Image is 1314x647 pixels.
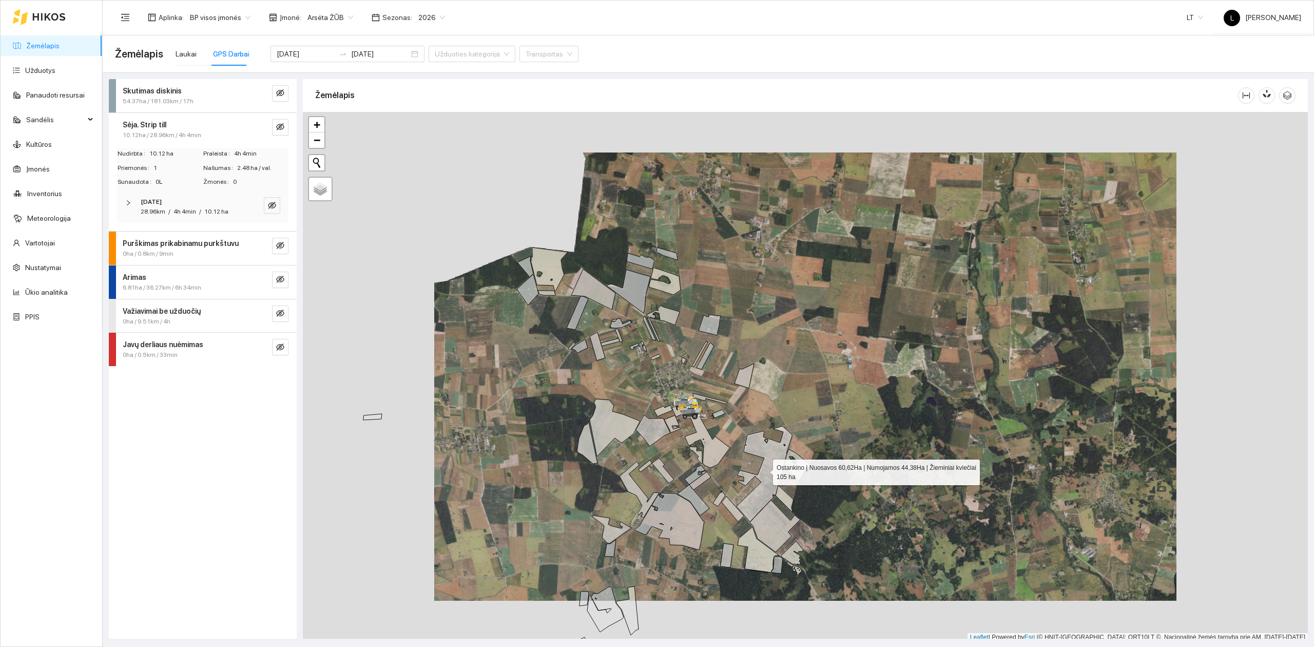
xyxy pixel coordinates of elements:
button: eye-invisible [264,197,280,214]
span: 10.12 ha [149,149,202,159]
span: 10.12 ha [204,208,228,215]
span: column-width [1239,91,1254,100]
button: eye-invisible [272,238,288,254]
div: Skutimas diskinis54.37ha / 181.03km / 17heye-invisible [109,79,297,112]
strong: Javų derliaus nuėmimas [123,340,203,349]
button: eye-invisible [272,339,288,355]
span: BP visos įmonės [190,10,250,25]
span: / [199,208,201,215]
span: swap-right [339,50,347,58]
a: Vartotojai [25,239,55,247]
span: right [125,200,131,206]
a: Layers [309,178,332,200]
input: Pradžios data [277,48,335,60]
strong: Važiavimai be užduočių [123,307,201,315]
button: eye-invisible [272,85,288,102]
span: Sezonas : [382,12,412,23]
span: 2026 [418,10,445,25]
strong: Skutimas diskinis [123,87,182,95]
span: menu-fold [121,13,130,22]
button: eye-invisible [272,119,288,136]
span: Žemėlapis [115,46,163,62]
div: | Powered by © HNIT-[GEOGRAPHIC_DATA]; ORT10LT ©, Nacionalinė žemės tarnyba prie AM, [DATE]-[DATE] [968,633,1308,642]
span: 4h 4min [173,208,196,215]
strong: Purškimas prikabinamu purkštuvu [123,239,239,248]
span: Sandėlis [26,109,85,130]
span: LT [1187,10,1203,25]
span: Nudirbta [118,149,149,159]
span: − [314,134,320,146]
div: Važiavimai be užduočių0ha / 9.51km / 4heye-invisible [109,299,297,333]
span: Našumas [203,163,237,173]
span: eye-invisible [276,241,284,251]
span: Arsėta ŽŪB [307,10,353,25]
a: Leaflet [970,634,989,641]
a: Zoom out [309,132,324,148]
button: eye-invisible [272,306,288,322]
div: [DATE]28.96km/4h 4min/10.12 haeye-invisible [117,191,288,223]
span: 4h 4min [234,149,288,159]
span: 0ha / 0.5km / 33min [123,350,178,360]
span: 0 [233,177,288,187]
a: Inventorius [27,189,62,198]
a: Meteorologija [27,214,71,222]
div: Purškimas prikabinamu purkštuvu0ha / 0.8km / 9mineye-invisible [109,232,297,265]
div: GPS Darbai [213,48,249,60]
span: Praleista [203,149,234,159]
span: to [339,50,347,58]
a: Kultūros [26,140,52,148]
div: Laukai [176,48,197,60]
span: / [168,208,170,215]
span: [PERSON_NAME] [1224,13,1301,22]
a: Ūkio analitika [25,288,68,296]
span: L [1230,10,1234,26]
a: Žemėlapis [26,42,60,50]
span: eye-invisible [268,201,276,211]
span: 54.37ha / 181.03km / 17h [123,97,194,106]
span: calendar [372,13,380,22]
a: Zoom in [309,117,324,132]
a: Esri [1025,634,1035,641]
div: Žemėlapis [315,81,1238,110]
span: eye-invisible [276,123,284,132]
span: eye-invisible [276,275,284,285]
span: 6.81ha / 36.27km / 6h 34min [123,283,201,293]
span: 10.12ha / 28.96km / 4h 4min [123,130,201,140]
button: Initiate a new search [309,155,324,170]
span: 1 [153,163,202,173]
input: Pabaigos data [351,48,409,60]
span: Aplinka : [159,12,184,23]
a: PPIS [25,313,40,321]
span: Priemonės [118,163,153,173]
span: 0L [156,177,202,187]
a: Panaudoti resursai [26,91,85,99]
span: layout [148,13,156,22]
span: shop [269,13,277,22]
a: Užduotys [25,66,55,74]
span: 0ha / 0.8km / 9min [123,249,173,259]
span: eye-invisible [276,89,284,99]
div: Arimas6.81ha / 36.27km / 6h 34mineye-invisible [109,265,297,299]
span: Sunaudota [118,177,156,187]
span: Įmonė : [280,12,301,23]
span: eye-invisible [276,343,284,353]
span: 2.48 ha / val. [237,163,288,173]
strong: Arimas [123,273,146,281]
a: Nustatymai [25,263,61,272]
strong: [DATE] [141,198,162,205]
span: Žmonės [203,177,233,187]
button: column-width [1238,87,1254,104]
span: 0ha / 9.51km / 4h [123,317,170,327]
span: + [314,118,320,131]
button: eye-invisible [272,272,288,288]
span: | [1037,634,1038,641]
span: 28.96km [141,208,165,215]
a: Įmonės [26,165,50,173]
span: eye-invisible [276,309,284,319]
strong: Sėja. Strip till [123,121,166,129]
button: menu-fold [115,7,136,28]
div: Javų derliaus nuėmimas0ha / 0.5km / 33mineye-invisible [109,333,297,366]
div: Sėja. Strip till10.12ha / 28.96km / 4h 4mineye-invisible [109,113,297,146]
